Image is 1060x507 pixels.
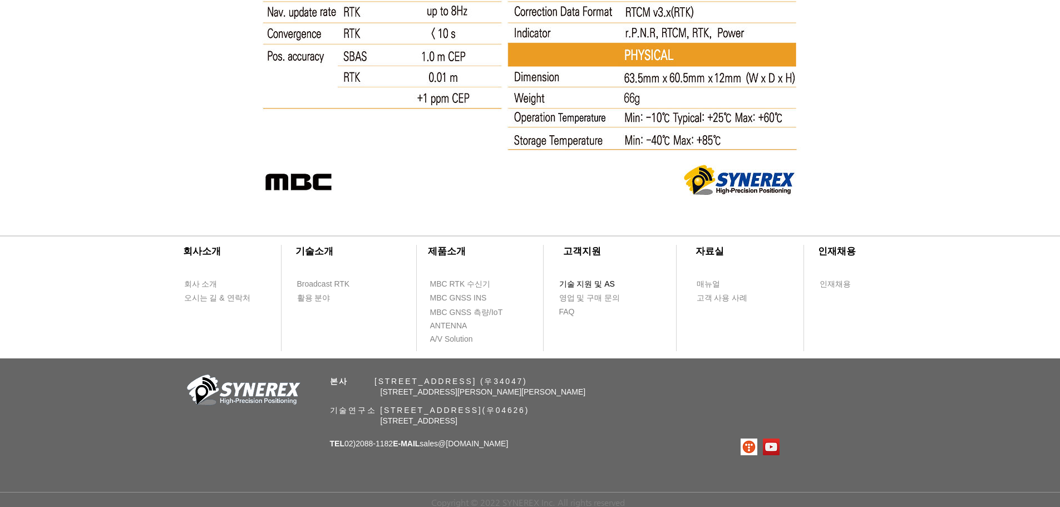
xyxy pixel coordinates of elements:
[184,279,218,290] span: 회사 소개
[381,416,457,425] span: [STREET_ADDRESS]
[430,293,487,304] span: MBC GNSS INS
[430,307,503,318] span: MBC GNSS 측량/IoT
[184,293,250,304] span: 오시는 길 & 연락처
[297,293,331,304] span: 활용 분야
[330,377,527,386] span: ​ [STREET_ADDRESS] (우34047)
[430,277,513,291] a: MBC RTK 수신기
[430,334,473,345] span: A/V Solution
[559,279,615,290] span: 기술 지원 및 AS
[295,246,333,257] span: ​기술소개
[563,246,601,257] span: ​고객지원
[438,439,508,448] a: @[DOMAIN_NAME]
[184,277,248,291] a: 회사 소개
[820,279,851,290] span: 인재채용
[559,305,623,319] a: FAQ
[430,306,527,319] a: MBC GNSS 측량/IoT
[818,246,856,257] span: ​인재채용
[381,387,586,396] span: [STREET_ADDRESS][PERSON_NAME][PERSON_NAME]
[297,277,361,291] a: Broadcast RTK
[741,439,780,455] ul: SNS 모음
[696,291,760,305] a: 고객 사용 사례
[559,291,623,305] a: 영업 및 구매 문의
[393,439,420,448] span: E-MAIL
[297,291,361,305] a: 활용 분야
[430,332,494,346] a: A/V Solution
[183,246,221,257] span: ​회사소개
[559,277,642,291] a: 기술 지원 및 AS
[330,439,509,448] span: 02)2088-1182 sales
[431,498,625,507] span: Copyright © 2022 SYNEREX Inc. All rights reserved
[819,277,872,291] a: 인재채용
[330,439,344,448] span: TEL
[181,373,303,410] img: 회사_로고-removebg-preview.png
[697,279,720,290] span: 매뉴얼
[696,277,760,291] a: 매뉴얼
[741,439,757,455] img: 티스토리로고
[184,291,259,305] a: 오시는 길 & 연락처
[697,293,748,304] span: 고객 사용 사례
[297,279,350,290] span: Broadcast RTK
[763,439,780,455] img: 유튜브 사회 아이콘
[430,321,467,332] span: ANTENNA
[430,319,494,333] a: ANTENNA
[330,406,530,415] span: 기술연구소 [STREET_ADDRESS](우04626)
[696,246,724,257] span: ​자료실
[430,279,491,290] span: MBC RTK 수신기
[330,377,349,386] span: 본사
[428,246,466,257] span: ​제품소개
[854,156,1060,507] iframe: Wix Chat
[559,307,575,318] span: FAQ
[559,293,620,304] span: 영업 및 구매 문의
[430,291,499,305] a: MBC GNSS INS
